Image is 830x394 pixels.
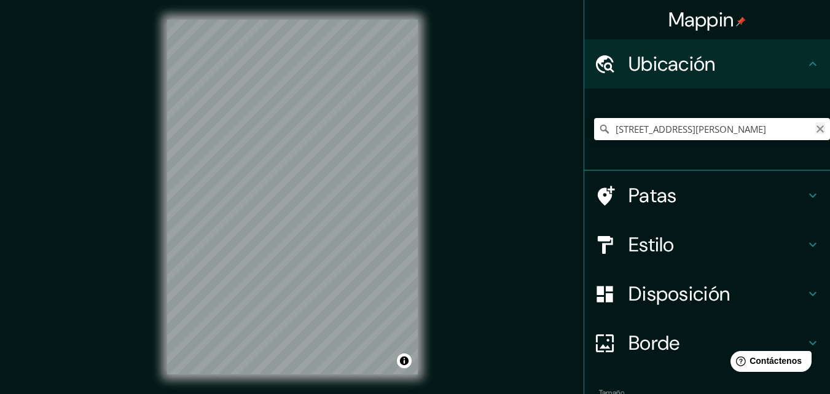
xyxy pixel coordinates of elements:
[584,39,830,89] div: Ubicación
[668,7,734,33] font: Mappin
[628,281,730,307] font: Disposición
[721,346,816,380] iframe: Lanzador de widgets de ayuda
[628,183,677,208] font: Patas
[736,17,746,26] img: pin-icon.png
[628,330,680,356] font: Borde
[584,269,830,318] div: Disposición
[628,51,716,77] font: Ubicación
[815,122,825,134] button: Claro
[584,220,830,269] div: Estilo
[584,171,830,220] div: Patas
[167,20,418,374] canvas: Mapa
[594,118,830,140] input: Elige tu ciudad o zona
[584,318,830,368] div: Borde
[397,353,412,368] button: Activar o desactivar atribución
[628,232,675,258] font: Estilo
